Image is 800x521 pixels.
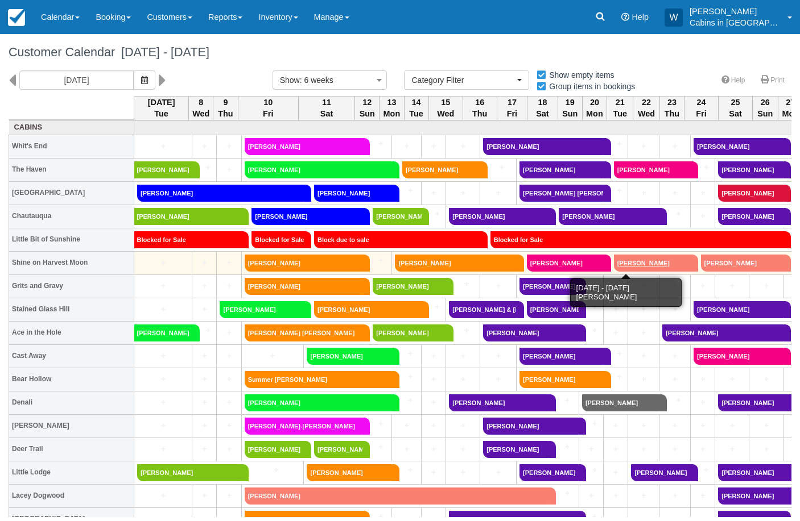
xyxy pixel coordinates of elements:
[449,187,477,199] a: +
[607,96,633,120] th: 21 Tue
[9,181,134,205] th: [GEOGRAPHIC_DATA]
[424,187,443,199] a: +
[192,324,214,336] a: +
[251,208,362,225] a: [PERSON_NAME]
[424,420,443,432] a: +
[490,231,783,248] a: Blocked for Sale
[137,443,189,455] a: +
[582,443,600,455] a: +
[137,397,189,409] a: +
[662,490,687,502] a: +
[604,371,625,383] a: +
[373,278,446,295] a: [PERSON_NAME]
[579,324,600,336] a: +
[195,373,213,385] a: +
[483,350,513,362] a: +
[519,348,603,365] a: [PERSON_NAME]
[424,397,443,409] a: +
[463,96,497,120] th: 16 Thu
[694,397,712,409] a: +
[519,464,579,481] a: [PERSON_NAME]
[662,140,687,152] a: +
[559,208,659,225] a: [PERSON_NAME]
[607,490,625,502] a: +
[519,161,603,178] a: [PERSON_NAME]
[134,324,192,341] a: [PERSON_NAME]
[195,420,213,432] a: +
[719,96,753,120] th: 25 Sat
[662,443,687,455] a: +
[659,208,687,220] a: +
[694,210,712,222] a: +
[220,257,238,269] a: +
[607,466,625,478] a: +
[582,96,607,120] th: 20 Mon
[362,418,389,430] a: +
[192,161,214,173] a: +
[631,490,656,502] a: +
[631,373,656,385] a: +
[195,257,213,269] a: +
[362,441,389,453] a: +
[694,443,712,455] a: +
[134,208,242,225] a: [PERSON_NAME]
[631,280,656,292] a: +
[134,161,192,178] a: [PERSON_NAME]
[355,96,380,120] th: 12 Sun
[9,484,134,507] th: Lacey Dogwood
[519,278,579,295] a: [PERSON_NAME]
[631,420,656,432] a: +
[694,138,783,155] a: [PERSON_NAME]
[690,6,781,17] p: [PERSON_NAME]
[694,187,712,199] a: +
[449,140,477,152] a: +
[662,373,687,385] a: +
[449,394,549,411] a: [PERSON_NAME]
[449,466,477,478] a: +
[9,45,791,59] h1: Customer Calendar
[480,161,513,173] a: +
[607,443,625,455] a: +
[549,394,576,406] a: +
[392,371,418,383] a: +
[373,208,421,225] a: [PERSON_NAME]
[633,96,659,120] th: 22 Wed
[483,418,579,435] a: [PERSON_NAME]
[314,185,392,202] a: [PERSON_NAME]
[662,303,687,315] a: +
[446,278,477,290] a: +
[449,420,477,432] a: +
[659,394,687,406] a: +
[631,443,656,455] a: +
[579,464,600,476] a: +
[631,187,656,199] a: +
[579,301,600,313] a: +
[483,466,513,478] a: +
[659,96,684,120] th: 23 Thu
[404,70,529,90] button: Category Filter
[424,350,443,362] a: +
[527,255,604,272] a: [PERSON_NAME]
[424,443,443,455] a: +
[12,122,131,133] a: Cabins
[607,303,625,315] a: +
[691,464,712,476] a: +
[137,490,189,502] a: +
[536,78,642,95] label: Group items in bookings
[9,158,134,181] th: The Haven
[195,490,213,502] a: +
[424,466,443,478] a: +
[137,280,189,292] a: +
[9,414,134,437] th: [PERSON_NAME]
[220,373,238,385] a: +
[245,278,363,295] a: [PERSON_NAME]
[137,373,189,385] a: +
[137,140,189,152] a: +
[424,140,443,152] a: +
[392,394,418,406] a: +
[245,255,363,272] a: [PERSON_NAME]
[220,280,238,292] a: +
[632,12,649,22] span: Help
[245,487,549,505] a: [PERSON_NAME]
[718,373,746,385] a: +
